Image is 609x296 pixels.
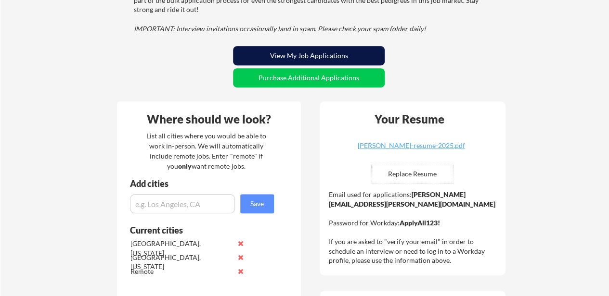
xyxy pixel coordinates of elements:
[354,142,468,157] a: [PERSON_NAME]-resume-2025.pdf
[240,194,274,213] button: Save
[130,226,263,234] div: Current cities
[130,239,232,258] div: [GEOGRAPHIC_DATA], [US_STATE]
[233,68,385,87] button: Purchase Additional Applications
[130,253,232,271] div: [GEOGRAPHIC_DATA], [US_STATE]
[130,179,276,188] div: Add cities
[329,190,495,208] strong: [PERSON_NAME][EMAIL_ADDRESS][PERSON_NAME][DOMAIN_NAME]
[233,46,385,65] button: View My Job Applications
[130,267,232,276] div: Remote
[362,113,457,125] div: Your Resume
[400,219,440,227] strong: ApplyAll123!
[178,162,192,170] strong: only
[119,113,298,125] div: Where should we look?
[329,190,499,265] div: Email used for applications: Password for Workday: If you are asked to "verify your email" in ord...
[354,142,468,149] div: [PERSON_NAME]-resume-2025.pdf
[130,194,235,213] input: e.g. Los Angeles, CA
[140,131,272,171] div: List all cities where you would be able to work in-person. We will automatically include remote j...
[134,25,426,33] em: IMPORTANT: Interview invitations occasionally land in spam. Please check your spam folder daily!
